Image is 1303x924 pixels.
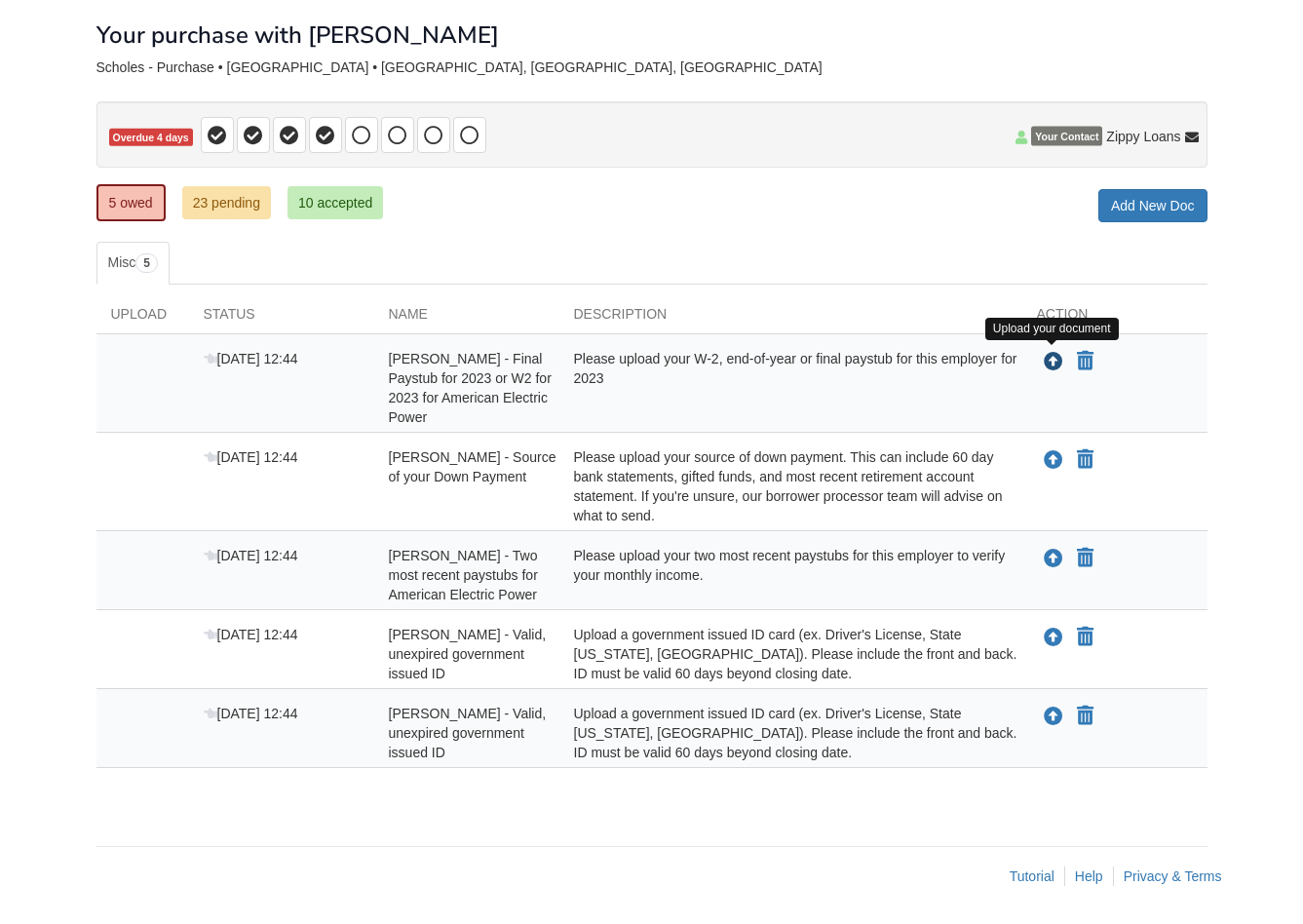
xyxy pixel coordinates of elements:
[182,186,271,219] a: 23 pending
[189,304,374,333] div: Status
[1042,447,1065,473] button: Upload Gregory Scholes - Source of your Down Payment
[389,627,547,681] span: [PERSON_NAME] - Valid, unexpired government issued ID
[287,186,383,219] a: 10 accepted
[96,242,170,285] a: Misc
[96,304,189,333] div: Upload
[1075,547,1095,570] button: Declare Gregory Scholes - Two most recent paystubs for American Electric Power not applicable
[204,706,298,721] span: [DATE] 12:44
[1098,189,1207,222] a: Add New Doc
[559,546,1022,604] div: Please upload your two most recent paystubs for this employer to verify your monthly income.
[389,706,547,760] span: [PERSON_NAME] - Valid, unexpired government issued ID
[109,129,193,147] span: Overdue 4 days
[389,548,538,602] span: [PERSON_NAME] - Two most recent paystubs for American Electric Power
[374,304,559,333] div: Name
[1106,127,1180,146] span: Zippy Loans
[96,59,1207,76] div: Scholes - Purchase • [GEOGRAPHIC_DATA] • [GEOGRAPHIC_DATA], [GEOGRAPHIC_DATA], [GEOGRAPHIC_DATA]
[985,318,1119,340] div: Upload your document
[204,627,298,642] span: [DATE] 12:44
[559,304,1022,333] div: Description
[96,22,499,48] h1: Your purchase with [PERSON_NAME]
[204,351,298,366] span: [DATE] 12:44
[389,351,552,425] span: [PERSON_NAME] - Final Paystub for 2023 or W2 for 2023 for American Electric Power
[1042,349,1065,374] button: Upload Gregory Scholes - Final Paystub for 2023 or W2 for 2023 for American Electric Power
[204,449,298,465] span: [DATE] 12:44
[1042,546,1065,571] button: Upload Gregory Scholes - Two most recent paystubs for American Electric Power
[559,447,1022,525] div: Please upload your source of down payment. This can include 60 day bank statements, gifted funds,...
[1124,868,1222,884] a: Privacy & Terms
[204,548,298,563] span: [DATE] 12:44
[1042,625,1065,650] button: Upload Gregory Scholes - Valid, unexpired government issued ID
[389,449,556,484] span: [PERSON_NAME] - Source of your Down Payment
[1075,350,1095,373] button: Declare Gregory Scholes - Final Paystub for 2023 or W2 for 2023 for American Electric Power not a...
[1075,705,1095,728] button: Declare Kassandra Scholes - Valid, unexpired government issued ID not applicable
[135,253,158,273] span: 5
[1010,868,1054,884] a: Tutorial
[1075,868,1103,884] a: Help
[1031,127,1102,146] span: Your Contact
[1075,448,1095,472] button: Declare Gregory Scholes - Source of your Down Payment not applicable
[559,704,1022,762] div: Upload a government issued ID card (ex. Driver's License, State [US_STATE], [GEOGRAPHIC_DATA]). P...
[1075,626,1095,649] button: Declare Gregory Scholes - Valid, unexpired government issued ID not applicable
[1042,704,1065,729] button: Upload Kassandra Scholes - Valid, unexpired government issued ID
[1022,304,1207,333] div: Action
[96,184,166,221] a: 5 owed
[559,349,1022,427] div: Please upload your W-2, end-of-year or final paystub for this employer for 2023
[559,625,1022,683] div: Upload a government issued ID card (ex. Driver's License, State [US_STATE], [GEOGRAPHIC_DATA]). P...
